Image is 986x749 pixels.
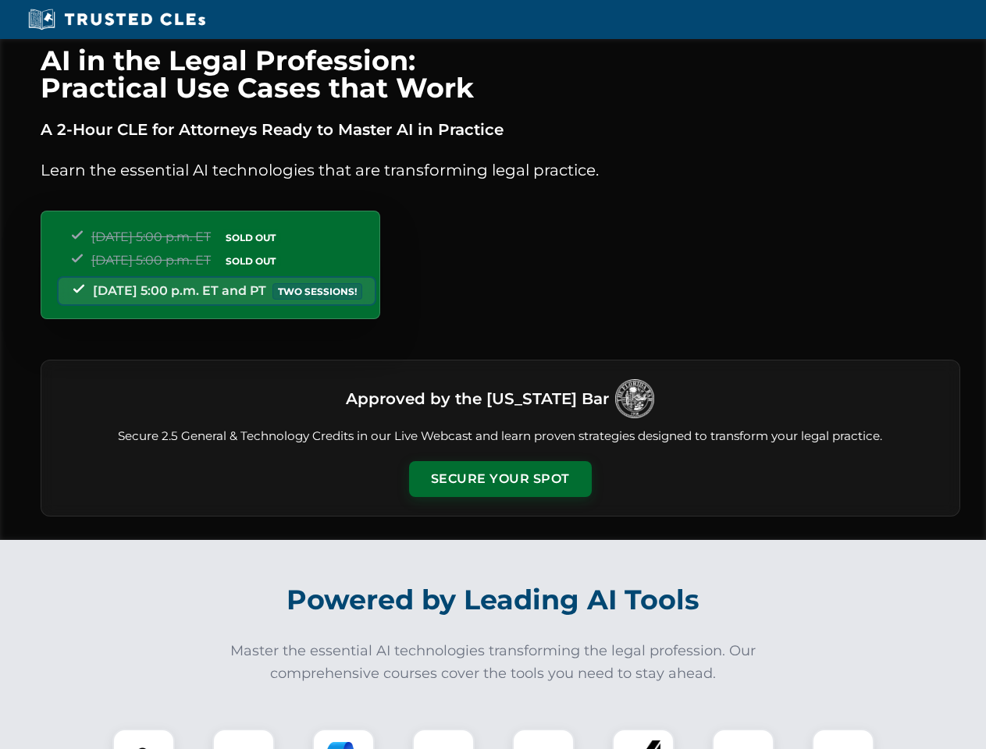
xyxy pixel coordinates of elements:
img: Logo [615,379,654,418]
span: SOLD OUT [220,253,281,269]
span: [DATE] 5:00 p.m. ET [91,253,211,268]
p: A 2-Hour CLE for Attorneys Ready to Master AI in Practice [41,117,960,142]
button: Secure Your Spot [409,461,592,497]
h1: AI in the Legal Profession: Practical Use Cases that Work [41,47,960,101]
img: Trusted CLEs [23,8,210,31]
h3: Approved by the [US_STATE] Bar [346,385,609,413]
p: Learn the essential AI technologies that are transforming legal practice. [41,158,960,183]
span: SOLD OUT [220,229,281,246]
h2: Powered by Leading AI Tools [61,573,926,627]
p: Master the essential AI technologies transforming the legal profession. Our comprehensive courses... [220,640,767,685]
span: [DATE] 5:00 p.m. ET [91,229,211,244]
p: Secure 2.5 General & Technology Credits in our Live Webcast and learn proven strategies designed ... [60,428,941,445]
